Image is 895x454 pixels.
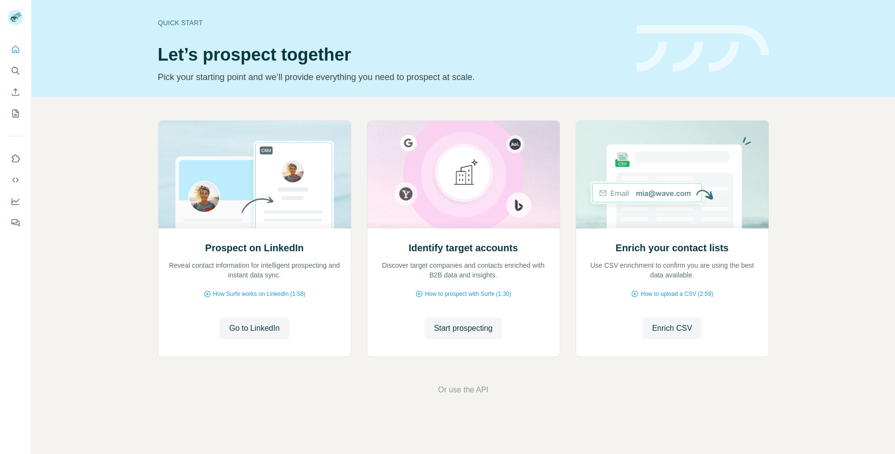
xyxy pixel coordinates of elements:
button: Quick start [8,41,23,58]
button: Or use the API [438,384,488,396]
p: Use CSV enrichment to confirm you are using the best data available. [586,260,759,280]
img: Prospect on LinkedIn [158,121,351,228]
span: Start prospecting [434,323,493,334]
button: Enrich CSV [643,318,702,339]
button: Enrich CSV [8,83,23,101]
button: Go to LinkedIn [220,318,289,339]
span: Enrich CSV [652,323,692,334]
h1: Let’s prospect together [158,45,625,65]
button: Use Surfe on LinkedIn [8,150,23,167]
button: Feedback [8,214,23,231]
img: Enrich your contact lists [576,121,769,228]
h2: Identify target accounts [408,241,518,255]
span: How to upload a CSV (2:59) [641,290,713,298]
button: My lists [8,105,23,122]
button: Use Surfe API [8,171,23,189]
img: banner [637,25,769,72]
button: Start prospecting [424,318,502,339]
p: Discover target companies and contacts enriched with B2B data and insights. [377,260,550,280]
h2: Enrich your contact lists [615,241,728,255]
h2: Prospect on LinkedIn [205,241,303,255]
span: Go to LinkedIn [229,323,280,334]
button: Search [8,62,23,80]
span: How to prospect with Surfe (1:30) [425,290,511,298]
span: How Surfe works on LinkedIn (1:58) [213,290,306,298]
img: Identify target accounts [367,121,560,228]
p: Pick your starting point and we’ll provide everything you need to prospect at scale. [158,70,625,84]
div: Quick start [158,18,625,28]
button: Dashboard [8,193,23,210]
p: Reveal contact information for intelligent prospecting and instant data sync. [168,260,341,280]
